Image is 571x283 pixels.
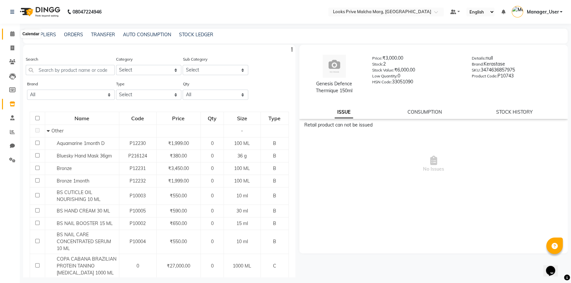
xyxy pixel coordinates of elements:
a: ISSUE [335,106,353,118]
a: AUTO CONSUMPTION [123,32,171,38]
label: Product Code: [472,73,497,79]
span: BS HAND CREAM 30 ML [57,208,110,214]
span: P12232 [130,178,146,184]
label: Brand: [472,61,484,67]
span: ₹650.00 [170,220,187,226]
span: Bronze 1month [57,178,89,184]
input: Search by product name or code [26,65,115,75]
span: 1000 ML [233,263,251,269]
span: B [273,140,276,146]
div: Calendar [21,30,41,38]
span: B [273,208,276,214]
span: BS NAIL BOOSTER 15 ML [57,220,113,226]
span: P10004 [130,239,146,244]
span: COPA CABANA BRAZILIAN PROTEIN TANINO [MEDICAL_DATA] 1000 ML [57,256,116,276]
b: 08047224946 [73,3,102,21]
label: Category [116,56,133,62]
span: B [273,178,276,184]
span: ₹3,450.00 [168,165,189,171]
span: 15 ml [236,220,248,226]
span: B [273,153,276,159]
label: Low Quantity: [372,73,398,79]
span: ₹550.00 [170,193,187,199]
span: ₹1,999.00 [168,178,189,184]
span: 0 [211,239,214,244]
div: Retail product can not be issued [304,122,563,128]
span: Bluesky Hand Mask 36gm [57,153,112,159]
a: CONSUMPTION [407,109,442,115]
div: Type [261,112,288,124]
span: B [273,239,276,244]
img: avatar [323,55,346,78]
label: SKU: [472,67,481,73]
div: 33051090 [372,78,462,88]
span: ₹550.00 [170,239,187,244]
span: 10 ml [236,239,248,244]
a: TRANSFER [91,32,115,38]
label: Qty [183,81,189,87]
span: 0 [211,153,214,159]
div: 2 [372,61,462,70]
span: ₹590.00 [170,208,187,214]
span: BS NAIL CARE CONCENTRATED SERUM 10 ML [57,232,111,251]
a: ORDERS [64,32,83,38]
div: ₹6,000.00 [372,67,462,76]
span: 10 ml [236,193,248,199]
label: Type [116,81,125,87]
span: 100 ML [234,140,250,146]
div: null [472,55,561,64]
span: Bronze [57,165,72,171]
span: 0 [211,193,214,199]
span: BS CUTICLE OIL NOURISHING 10 ML [57,189,101,202]
span: B [273,165,276,171]
div: 3474636857975 [472,67,561,76]
span: Other [51,128,64,134]
span: P10003 [130,193,146,199]
div: Code [120,112,156,124]
span: 0 [136,263,139,269]
iframe: chat widget [543,257,564,276]
span: C [273,263,276,269]
label: Search [26,56,38,62]
label: Brand [27,81,38,87]
span: P10005 [130,208,146,214]
span: ₹380.00 [170,153,187,159]
span: No Issues [304,131,563,197]
label: Stock: [372,61,383,67]
span: 0 [211,208,214,214]
div: Kerastase [472,61,561,70]
span: B [273,193,276,199]
img: Manager_User [512,6,523,17]
div: Name [45,112,119,124]
span: 100 ML [234,165,250,171]
span: ₹1,999.00 [168,140,189,146]
label: Price: [372,55,382,61]
label: Stock Value: [372,67,394,73]
div: Size [224,112,260,124]
div: Price [157,112,200,124]
span: B [273,220,276,226]
span: 30 ml [236,208,248,214]
span: 0 [211,178,214,184]
span: Collapse Row [47,128,51,134]
span: Manager_User [526,9,558,15]
label: HSN Code: [372,79,392,85]
span: 0 [211,140,214,146]
label: Sub Category [183,56,207,62]
label: Details: [472,55,486,61]
a: STOCK LEDGER [179,32,213,38]
span: Aquamarine 1month D [57,140,105,146]
div: ₹3,000.00 [372,55,462,64]
span: ₹27,000.00 [167,263,190,269]
span: P12231 [130,165,146,171]
div: Qty [201,112,223,124]
span: 100 ML [234,178,250,184]
span: - [241,128,243,134]
span: P12230 [130,140,146,146]
div: Genesis Defence Thermique 150ml [306,80,362,94]
a: STOCK HISTORY [496,109,533,115]
span: 36 g [237,153,247,159]
div: P10743 [472,72,561,82]
span: 0 [211,165,214,171]
span: 0 [211,220,214,226]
